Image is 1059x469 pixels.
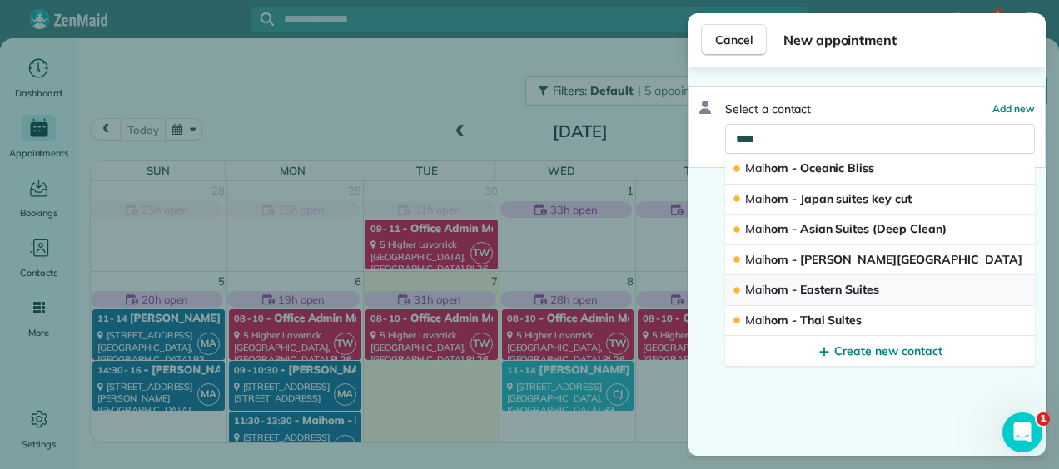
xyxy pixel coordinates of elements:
button: Maihom - Asian Suites (Deep Clean) [725,215,1035,245]
span: om - Thai Suites [745,313,862,328]
iframe: Intercom live chat [1002,412,1042,452]
button: Maihom - Eastern Suites [725,275,1035,306]
span: om - Eastern Suites [745,282,879,297]
button: Maihom - [PERSON_NAME][GEOGRAPHIC_DATA] [725,245,1035,276]
span: om - Japan suites key cut [745,191,912,206]
span: Create new contact [834,343,942,359]
button: Maihom - Thai Suites [725,306,1035,337]
button: Add new [992,101,1035,117]
span: om - Asian Suites (Deep Clean) [745,221,947,236]
span: om - Oceanic Bliss [745,160,874,175]
button: Maihom - Japan suites key cut [725,185,1035,215]
button: Cancel [701,24,767,56]
span: 1 [1037,412,1050,426]
span: Maih [745,221,771,236]
span: Maih [745,252,771,267]
button: Maihom - Oceanic Bliss [725,154,1035,185]
span: Cancel [715,32,753,48]
span: New appointment [783,30,1032,50]
span: Maih [745,282,771,297]
span: Maih [745,313,771,328]
span: Add new [992,102,1035,115]
span: Maih [745,160,771,175]
span: Maih [745,191,771,206]
span: om - [PERSON_NAME][GEOGRAPHIC_DATA] [745,252,1022,267]
span: Select a contact [725,101,811,117]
